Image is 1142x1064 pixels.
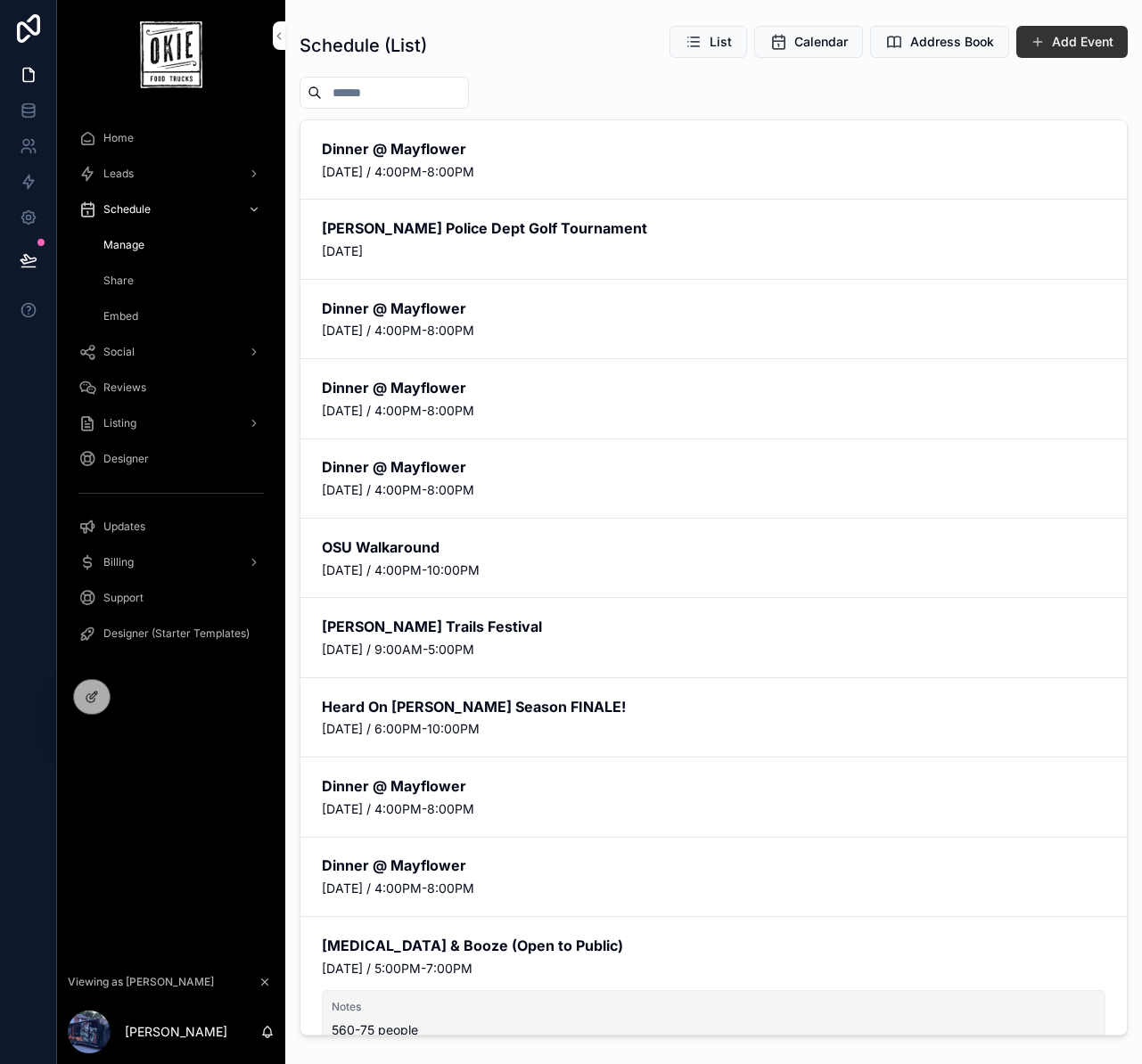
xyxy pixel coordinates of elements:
span: [DATE] [322,242,1105,260]
a: Schedule [68,193,275,225]
a: Designer [68,443,275,475]
h2: Heard On [PERSON_NAME] Season FINALE! [322,697,1105,716]
button: Address Book [870,26,1009,58]
p: [PERSON_NAME] [125,1023,227,1041]
span: Home [103,131,134,145]
a: Home [68,122,275,154]
a: Embed [89,300,275,332]
span: [DATE] / 4:00PM-8:00PM [322,481,1105,499]
span: Manage [103,238,144,252]
span: [DATE] / 4:00PM-10:00PM [322,561,1105,579]
span: Designer [103,452,149,466]
span: Share [103,274,134,288]
a: Listing [68,407,275,439]
button: List [670,26,747,58]
span: Notes [332,1000,1096,1014]
a: Reviews [68,372,275,404]
h2: Dinner @ Mayflower [322,299,1105,318]
a: Designer (Starter Templates) [68,618,275,650]
h2: Dinner @ Mayflower [322,457,1105,477]
span: [DATE] / 4:00PM-8:00PM [322,880,1105,897]
h2: Dinner @ Mayflower [322,139,1105,159]
h2: [PERSON_NAME] Trails Festival [322,617,1105,636]
span: Support [103,591,144,605]
span: [DATE] / 4:00PM-8:00PM [322,322,1105,340]
span: 560-75 people [332,1021,1096,1039]
span: Designer (Starter Templates) [103,626,250,641]
span: Schedule [103,202,151,217]
span: [DATE] / 4:00PM-8:00PM [322,800,1105,818]
a: Manage [89,229,275,261]
span: Updates [103,520,145,534]
h2: [PERSON_NAME] Police Dept Golf Tournament [322,218,1105,238]
h1: Schedule (List) [300,33,427,58]
a: Leads [68,158,275,190]
a: Social [68,336,275,368]
a: Updates [68,511,275,543]
h2: [MEDICAL_DATA] & Booze (Open to Public) [322,936,1105,955]
span: Address Book [910,33,994,51]
div: scrollable content [57,110,285,673]
button: Add Event [1016,26,1128,58]
h2: Dinner @ Mayflower [322,378,1105,397]
a: Support [68,582,275,614]
button: Calendar [754,26,863,58]
span: Listing [103,416,136,430]
span: Calendar [794,33,848,51]
h2: OSU Walkaround [322,537,1105,557]
span: Embed [103,309,138,323]
span: Leads [103,167,134,181]
h2: Dinner @ Mayflower [322,776,1105,796]
span: List [710,33,732,51]
span: Billing [103,555,134,569]
span: Reviews [103,381,146,395]
img: App logo [140,21,201,88]
span: [DATE] / 9:00AM-5:00PM [322,641,1105,659]
a: Share [89,265,275,297]
span: [DATE] / 4:00PM-8:00PM [322,402,1105,420]
span: Viewing as [PERSON_NAME] [68,975,214,989]
a: Billing [68,546,275,578]
span: Social [103,345,135,359]
span: [DATE] / 4:00PM-8:00PM [322,163,1105,181]
h2: Dinner @ Mayflower [322,855,1105,875]
span: [DATE] / 6:00PM-10:00PM [322,720,1105,738]
span: [DATE] / 5:00PM-7:00PM [322,960,1105,978]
